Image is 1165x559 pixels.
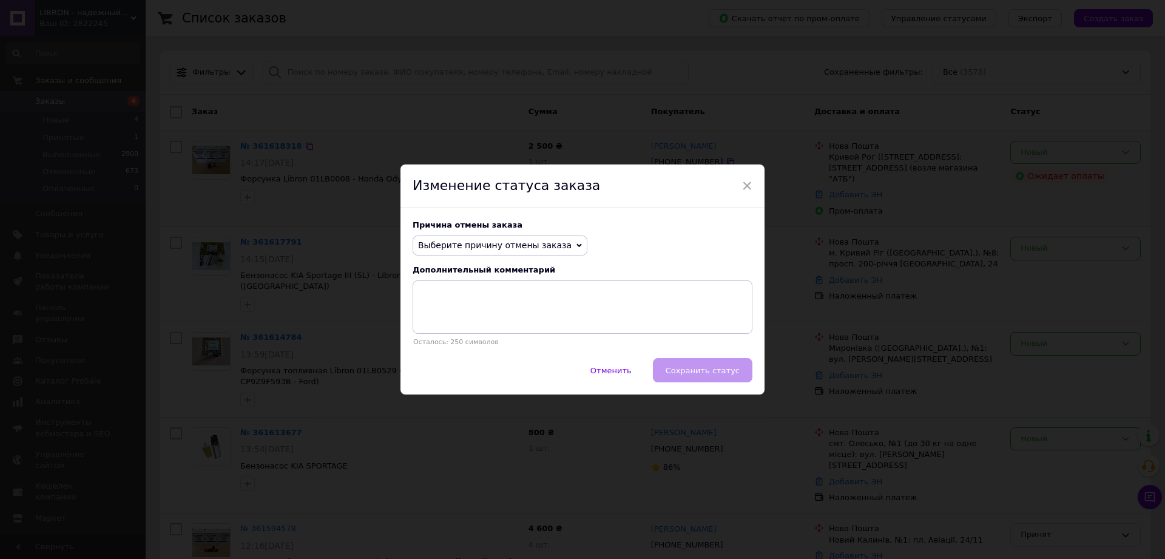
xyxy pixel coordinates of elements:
div: Дополнительный комментарий [413,265,752,274]
span: Выберите причину отмены заказа [418,240,572,250]
div: Изменение статуса заказа [400,164,765,208]
p: Осталось: 250 символов [413,338,752,346]
span: Отменить [590,366,632,375]
span: × [741,175,752,196]
button: Отменить [578,358,644,382]
div: Причина отмены заказа [413,220,752,229]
